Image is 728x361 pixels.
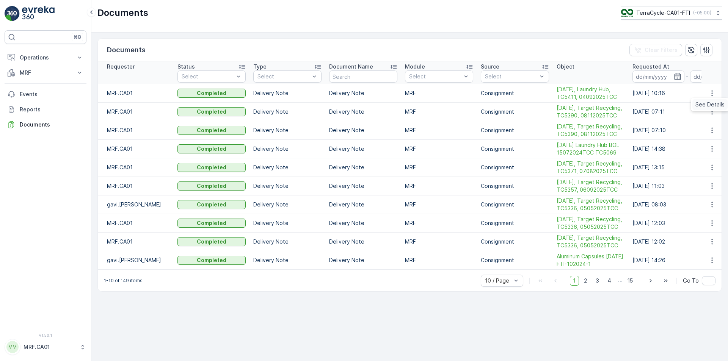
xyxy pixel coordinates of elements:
[557,234,625,249] a: 05/05/25, Target Recycling, TC5336, 05052025TCC
[557,216,625,231] a: 05/05/25, Target Recycling, TC5336, 05052025TCC
[253,238,322,245] p: Delivery Note
[405,145,473,153] p: MRF
[621,9,633,17] img: TC_BVHiTW6.png
[557,63,574,70] p: Object
[253,164,322,171] p: Delivery Note
[557,178,625,194] a: 06/09/25, Target Recycling, TC5357, 06092025TCC
[329,219,397,227] p: Delivery Note
[329,182,397,190] p: Delivery Note
[197,182,226,190] p: Completed
[177,256,246,265] button: Completed
[177,107,246,116] button: Completed
[557,253,625,268] a: Aluminum Capsules October 2024 FTI-102024-1
[557,104,625,119] span: [DATE], Target Recycling, TC5390, 08112025TCC
[481,164,549,171] p: Consignment
[329,63,373,70] p: Document Name
[683,277,699,284] span: Go To
[5,339,86,355] button: MMMRF.CA01
[557,104,625,119] a: 08/11/25, Target Recycling, TC5390, 08112025TCC
[74,34,81,40] p: ⌘B
[177,144,246,153] button: Completed
[485,73,537,80] p: Select
[329,70,397,83] input: Search
[405,108,473,116] p: MRF
[405,127,473,134] p: MRF
[592,276,602,286] span: 3
[329,256,397,264] p: Delivery Note
[24,343,76,351] p: MRF.CA01
[257,73,310,80] p: Select
[481,127,549,134] p: Consignment
[481,108,549,116] p: Consignment
[405,219,473,227] p: MRF
[693,10,711,16] p: ( -05:00 )
[177,126,246,135] button: Completed
[557,86,625,101] span: [DATE], Laundry Hub, TC5411, 04092025TCC
[557,216,625,231] span: [DATE], Target Recycling, TC5336, 05052025TCC
[481,256,549,264] p: Consignment
[557,253,625,268] span: Aluminum Capsules [DATE] FTI-102024-1
[405,63,425,70] p: Module
[253,182,322,190] p: Delivery Note
[581,276,591,286] span: 2
[686,72,689,81] p: -
[5,50,86,65] button: Operations
[6,341,19,353] div: MM
[329,145,397,153] p: Delivery Note
[329,108,397,116] p: Delivery Note
[107,45,146,55] p: Documents
[405,201,473,208] p: MRF
[5,333,86,338] span: v 1.50.1
[107,238,170,245] p: MRF.CA01
[197,108,226,116] p: Completed
[107,108,170,116] p: MRF.CA01
[405,164,473,171] p: MRF
[481,63,499,70] p: Source
[5,6,20,21] img: logo
[107,219,170,227] p: MRF.CA01
[481,182,549,190] p: Consignment
[481,219,549,227] p: Consignment
[197,256,226,264] p: Completed
[20,69,71,77] p: MRF
[197,219,226,227] p: Completed
[253,201,322,208] p: Delivery Note
[107,256,170,264] p: gavi.[PERSON_NAME]
[692,99,728,110] a: See Details
[481,89,549,97] p: Consignment
[197,201,226,208] p: Completed
[20,106,83,113] p: Reports
[253,145,322,153] p: Delivery Note
[557,141,625,156] a: 15.07.2024 Laundry Hub BOL 15072024TCC TC5069
[557,160,625,175] a: 07/08/2025, Target Recycling, TC5371, 07082025TCC
[604,276,615,286] span: 4
[177,200,246,209] button: Completed
[557,234,625,249] span: [DATE], Target Recycling, TC5336, 05052025TCC
[570,276,579,286] span: 1
[20,54,71,61] p: Operations
[197,89,226,97] p: Completed
[5,117,86,132] a: Documents
[20,121,83,128] p: Documents
[624,276,636,286] span: 15
[197,164,226,171] p: Completed
[107,182,170,190] p: MRF.CA01
[253,89,322,97] p: Delivery Note
[632,70,684,83] input: dd/mm/yyyy
[107,164,170,171] p: MRF.CA01
[5,102,86,117] a: Reports
[177,63,195,70] p: Status
[557,197,625,212] a: 05/05/25, Target Recycling, TC5336, 05052025TCC
[405,238,473,245] p: MRF
[107,145,170,153] p: MRF.CA01
[557,123,625,138] a: 08/11/25, Target Recycling, TC5390, 08112025TCC
[636,9,690,17] p: TerraCycle-CA01-FTI
[253,63,267,70] p: Type
[481,145,549,153] p: Consignment
[557,160,625,175] span: [DATE], Target Recycling, TC5371, 07082025TCC
[329,238,397,245] p: Delivery Note
[253,219,322,227] p: Delivery Note
[107,127,170,134] p: MRF.CA01
[329,127,397,134] p: Delivery Note
[405,182,473,190] p: MRF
